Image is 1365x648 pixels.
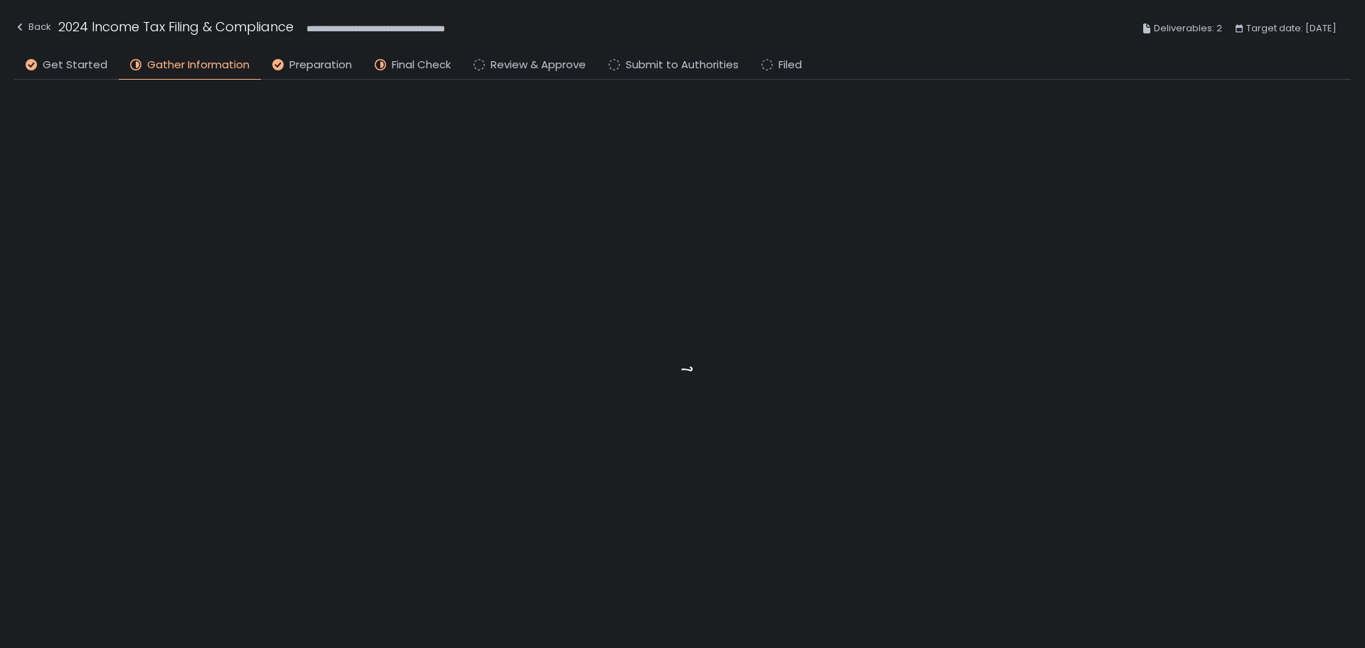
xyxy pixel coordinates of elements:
span: Target date: [DATE] [1246,20,1337,37]
button: Back [14,17,51,41]
span: Submit to Authorities [626,57,739,73]
span: Final Check [392,57,451,73]
span: Deliverables: 2 [1154,20,1222,37]
span: Gather Information [147,57,250,73]
h1: 2024 Income Tax Filing & Compliance [58,17,294,36]
span: Review & Approve [491,57,586,73]
span: Get Started [43,57,107,73]
span: Preparation [289,57,352,73]
div: Back [14,18,51,36]
span: Filed [778,57,802,73]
